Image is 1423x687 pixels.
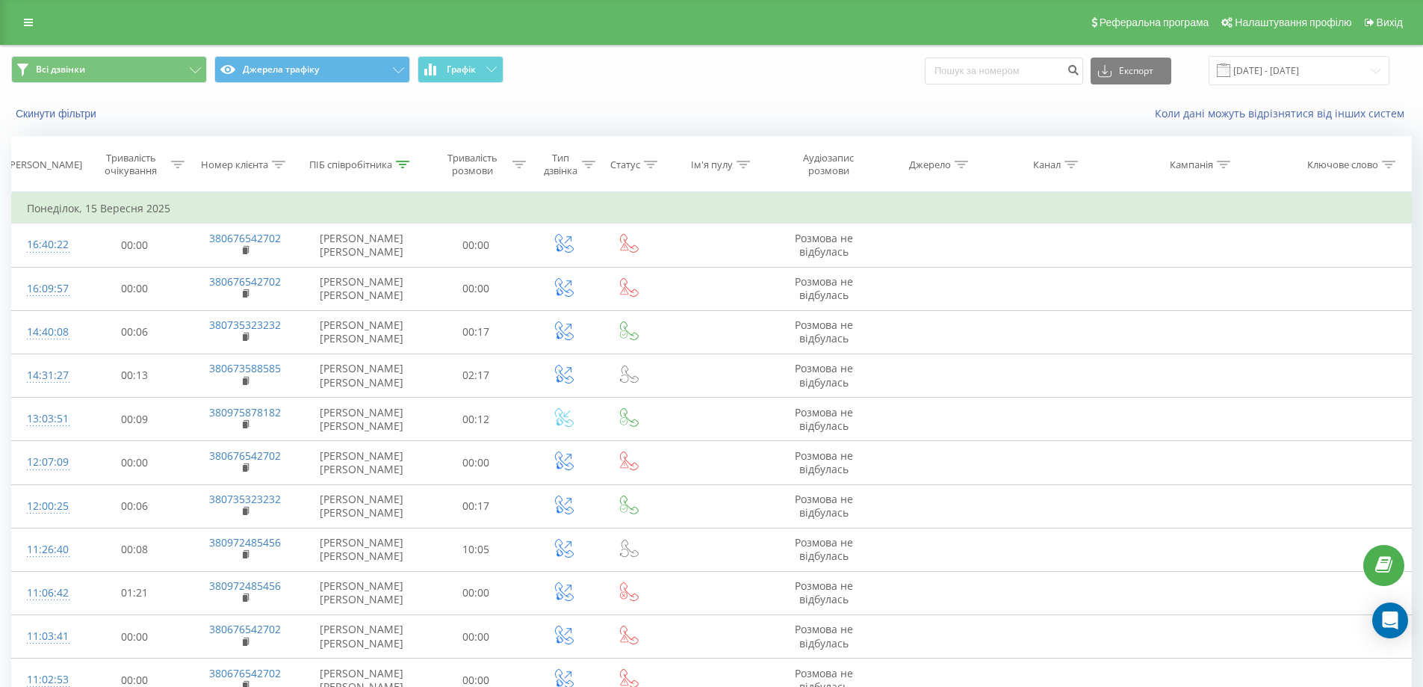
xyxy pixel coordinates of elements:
[422,571,530,614] td: 00:00
[1033,158,1061,171] div: Канал
[422,615,530,659] td: 00:00
[691,158,733,171] div: Ім'я пулу
[925,58,1083,84] input: Пошук за номером
[301,615,422,659] td: [PERSON_NAME] [PERSON_NAME]
[27,274,66,304] div: 16:09:57
[81,398,189,441] td: 00:09
[1377,16,1403,28] span: Вихід
[81,354,189,397] td: 00:13
[209,231,281,245] a: 380676542702
[209,666,281,680] a: 380676542702
[795,535,853,563] span: Розмова не відбулась
[81,484,189,528] td: 00:06
[795,449,853,476] span: Розмова не відбулась
[785,152,872,177] div: Аудіозапис розмови
[909,158,951,171] div: Джерело
[36,64,85,76] span: Всі дзвінки
[94,152,168,177] div: Тривалість очікування
[27,404,66,434] div: 13:03:51
[1235,16,1351,28] span: Налаштування профілю
[795,492,853,520] span: Розмова не відбулась
[214,56,410,83] button: Джерела трафіку
[27,361,66,390] div: 14:31:27
[1091,58,1171,84] button: Експорт
[27,492,66,521] div: 12:00:25
[81,224,189,267] td: 00:00
[795,579,853,606] span: Розмова не відбулась
[1155,106,1412,120] a: Коли дані можуть відрізнятися вiд інших систем
[7,158,82,171] div: [PERSON_NAME]
[795,231,853,259] span: Розмова не відбулась
[209,318,281,332] a: 380735323232
[81,571,189,614] td: 01:21
[422,484,530,528] td: 00:17
[27,622,66,651] div: 11:03:41
[795,405,853,433] span: Розмова не відбулась
[209,405,281,419] a: 380975878182
[309,158,392,171] div: ПІБ співробітника
[447,64,476,75] span: Графік
[209,361,281,375] a: 380673588585
[12,194,1412,224] td: Понеділок, 15 Вересня 2025
[27,535,66,564] div: 11:26:40
[81,441,189,484] td: 00:00
[795,274,853,302] span: Розмова не відбулась
[201,158,268,171] div: Номер клієнта
[301,484,422,528] td: [PERSON_NAME] [PERSON_NAME]
[795,361,853,389] span: Розмова не відбулась
[301,571,422,614] td: [PERSON_NAME] [PERSON_NAME]
[435,152,509,177] div: Тривалість розмови
[1372,603,1408,638] div: Open Intercom Messenger
[11,107,104,120] button: Скинути фільтри
[81,615,189,659] td: 00:00
[795,622,853,650] span: Розмова не відбулась
[11,56,207,83] button: Всі дзвінки
[418,56,503,83] button: Графік
[422,398,530,441] td: 00:12
[209,274,281,289] a: 380676542702
[610,158,640,171] div: Статус
[543,152,578,177] div: Тип дзвінка
[209,622,281,636] a: 380676542702
[422,528,530,571] td: 10:05
[1170,158,1213,171] div: Кампанія
[81,310,189,354] td: 00:06
[209,492,281,506] a: 380735323232
[209,535,281,549] a: 380972485456
[209,449,281,463] a: 380676542702
[795,318,853,345] span: Розмова не відбулась
[27,318,66,347] div: 14:40:08
[301,354,422,397] td: [PERSON_NAME] [PERSON_NAME]
[301,528,422,571] td: [PERSON_NAME] [PERSON_NAME]
[81,267,189,310] td: 00:00
[422,310,530,354] td: 00:17
[422,224,530,267] td: 00:00
[422,267,530,310] td: 00:00
[81,528,189,571] td: 00:08
[422,354,530,397] td: 02:17
[301,398,422,441] td: [PERSON_NAME] [PERSON_NAME]
[27,448,66,477] div: 12:07:09
[1307,158,1378,171] div: Ключове слово
[27,579,66,608] div: 11:06:42
[1100,16,1209,28] span: Реферальна програма
[301,267,422,310] td: [PERSON_NAME] [PERSON_NAME]
[301,224,422,267] td: [PERSON_NAME] [PERSON_NAME]
[422,441,530,484] td: 00:00
[301,310,422,354] td: [PERSON_NAME] [PERSON_NAME]
[301,441,422,484] td: [PERSON_NAME] [PERSON_NAME]
[27,230,66,259] div: 16:40:22
[209,579,281,593] a: 380972485456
